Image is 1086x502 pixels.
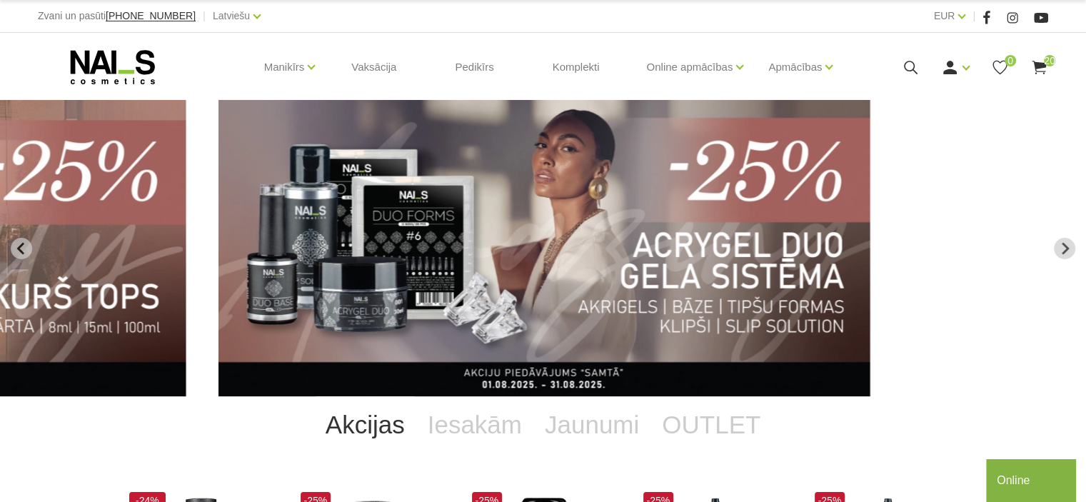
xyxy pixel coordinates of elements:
[533,396,650,453] a: Jaunumi
[768,39,822,96] a: Apmācības
[1005,55,1016,66] span: 0
[650,396,772,453] a: OUTLET
[541,33,611,101] a: Komplekti
[11,238,32,259] button: Previous slide
[106,10,196,21] span: [PHONE_NUMBER]
[1030,59,1048,76] a: 20
[340,33,408,101] a: Vaksācija
[443,33,505,101] a: Pedikīrs
[1054,238,1075,259] button: Next slide
[203,7,206,25] span: |
[986,456,1079,502] iframe: chat widget
[314,396,416,453] a: Akcijas
[991,59,1009,76] a: 0
[972,7,975,25] span: |
[38,7,196,25] div: Zvani un pasūti
[934,7,955,24] a: EUR
[646,39,733,96] a: Online apmācības
[106,11,196,21] a: [PHONE_NUMBER]
[416,396,533,453] a: Iesakām
[1044,55,1055,66] span: 20
[213,7,250,24] a: Latviešu
[264,39,305,96] a: Manikīrs
[218,100,870,396] li: 10 of 14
